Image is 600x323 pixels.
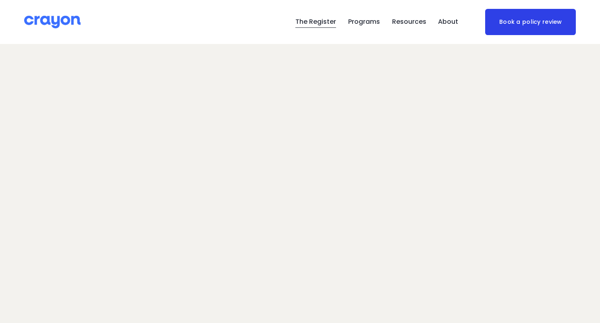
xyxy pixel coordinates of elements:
a: folder dropdown [438,16,458,29]
a: folder dropdown [348,16,380,29]
span: Programs [348,16,380,28]
span: Resources [392,16,426,28]
img: Crayon [24,15,81,29]
a: Book a policy review [485,9,576,35]
a: folder dropdown [392,16,426,29]
a: The Register [295,16,336,29]
span: About [438,16,458,28]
